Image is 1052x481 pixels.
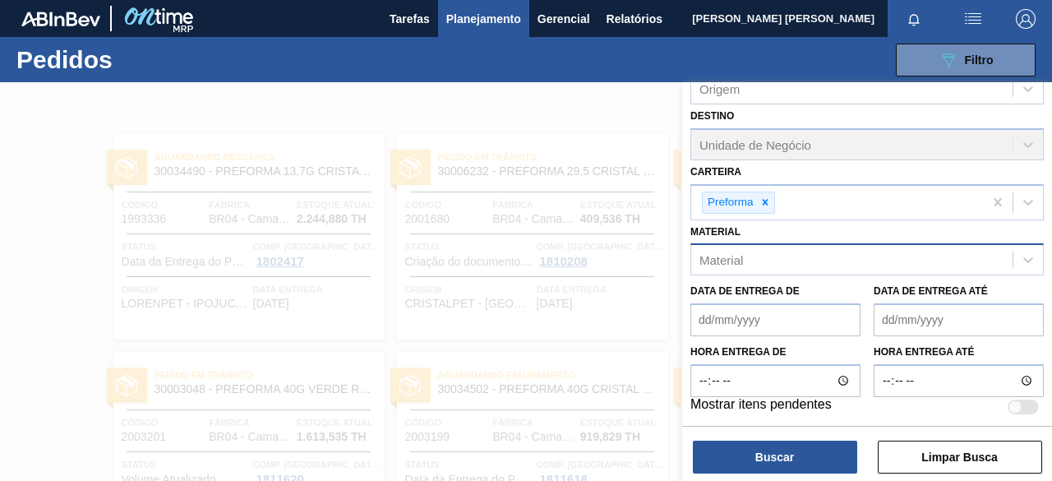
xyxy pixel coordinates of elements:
span: Tarefas [390,9,430,29]
label: Destino [690,110,734,122]
h1: Pedidos [16,50,243,69]
label: Data de Entrega até [874,285,988,297]
div: Material [699,253,743,267]
div: Preforma [703,192,756,213]
input: dd/mm/yyyy [690,303,861,336]
img: TNhmsLtSVTkK8tSr43FrP2fwEKptu5GPRR3wAAAABJRU5ErkJggg== [21,12,100,26]
label: Hora entrega até [874,340,1044,364]
div: Origem [699,82,740,96]
label: Carteira [690,166,741,178]
input: dd/mm/yyyy [874,303,1044,336]
button: Filtro [896,44,1036,76]
label: Data de Entrega de [690,285,800,297]
label: Material [690,226,741,238]
img: userActions [963,9,983,29]
img: Logout [1016,9,1036,29]
button: Notificações [888,7,940,30]
span: Planejamento [446,9,521,29]
span: Filtro [965,53,994,67]
label: Hora entrega de [690,340,861,364]
span: Relatórios [607,9,662,29]
span: Gerencial [538,9,590,29]
label: Mostrar itens pendentes [690,397,832,417]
